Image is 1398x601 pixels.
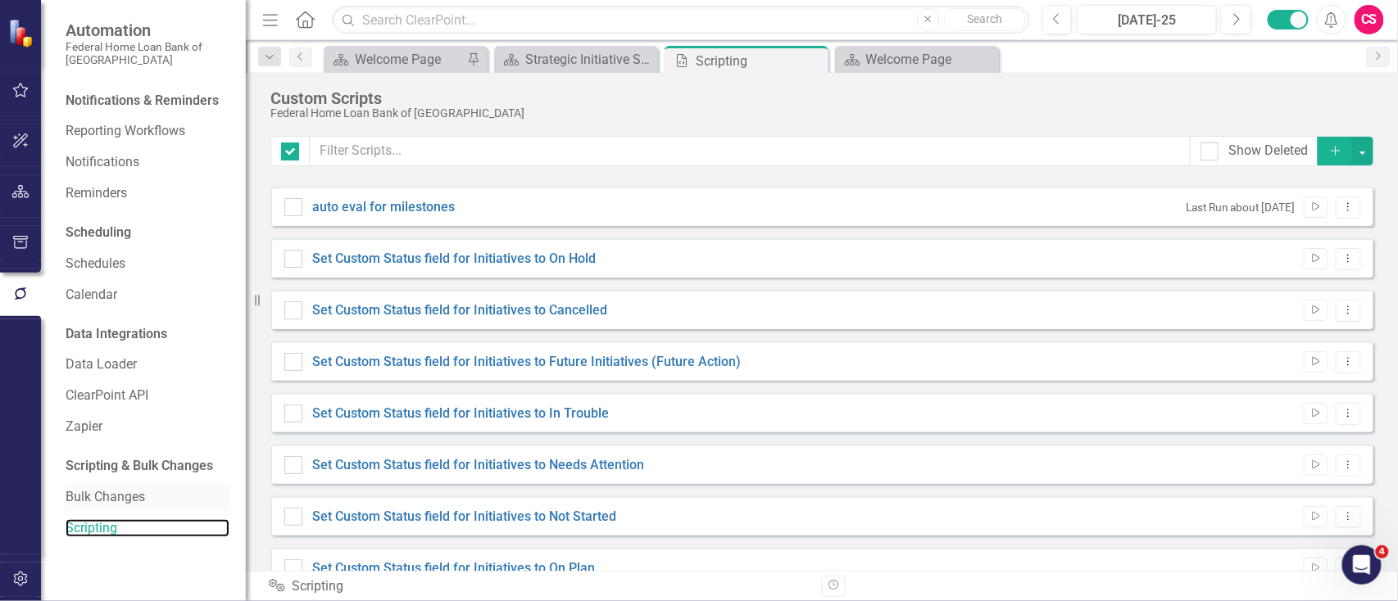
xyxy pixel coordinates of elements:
[66,386,229,405] a: ClearPoint API
[312,302,607,318] a: Set Custom Status field for Initiatives to Cancelled
[66,325,167,344] div: Data Integrations
[66,418,229,436] a: Zapier
[66,286,229,305] a: Calendar
[66,92,219,111] div: Notifications & Reminders
[498,49,654,70] a: Strategic Initiative Scorecard Board Update - Strengthen Bank Sustainability by Increasing Revenue
[1355,5,1384,34] button: CS
[355,49,463,70] div: Welcome Page
[66,255,229,273] a: Schedules
[312,560,595,576] a: Set Custom Status field for Initiatives to On Plan
[312,251,596,266] a: Set Custom Status field for Initiatives to On Hold
[1228,142,1308,160] div: Show Deleted
[8,19,37,47] img: ClearPoint Strategy
[66,224,131,242] div: Scheduling
[332,6,1029,34] input: Search ClearPoint...
[328,49,463,70] a: Welcome Page
[312,199,455,215] a: auto eval for milestones
[270,89,1365,107] div: Custom Scripts
[309,136,1191,166] input: Filter Scripts...
[66,457,213,476] div: Scripting & Bulk Changes
[66,519,229,538] a: Scripting
[1376,545,1389,558] span: 4
[696,51,824,71] div: Scripting
[944,8,1026,31] button: Search
[1186,200,1296,215] small: Last Run about [DATE]
[967,12,1002,25] span: Search
[312,457,644,472] a: Set Custom Status field for Initiatives to Needs Attention
[312,405,609,421] a: Set Custom Status field for Initiatives to In Trouble
[270,107,1365,120] div: Federal Home Loan Bank of [GEOGRAPHIC_DATA]
[66,40,229,67] small: Federal Home Loan Bank of [GEOGRAPHIC_DATA]
[269,577,810,596] div: Scripting
[312,508,616,524] a: Set Custom Status field for Initiatives to Not Started
[66,488,229,507] a: Bulk Changes
[525,49,654,70] div: Strategic Initiative Scorecard Board Update - Strengthen Bank Sustainability by Increasing Revenue
[1342,545,1382,585] iframe: Intercom live chat
[66,355,229,374] a: Data Loader
[66,184,229,203] a: Reminders
[839,49,995,70] a: Welcome Page
[66,153,229,172] a: Notifications
[66,122,229,141] a: Reporting Workflows
[1077,5,1217,34] button: [DATE]-25
[66,20,229,40] span: Automation
[1083,11,1211,30] div: [DATE]-25
[866,49,995,70] div: Welcome Page
[312,354,741,369] a: Set Custom Status field for Initiatives to Future Initiatives (Future Action)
